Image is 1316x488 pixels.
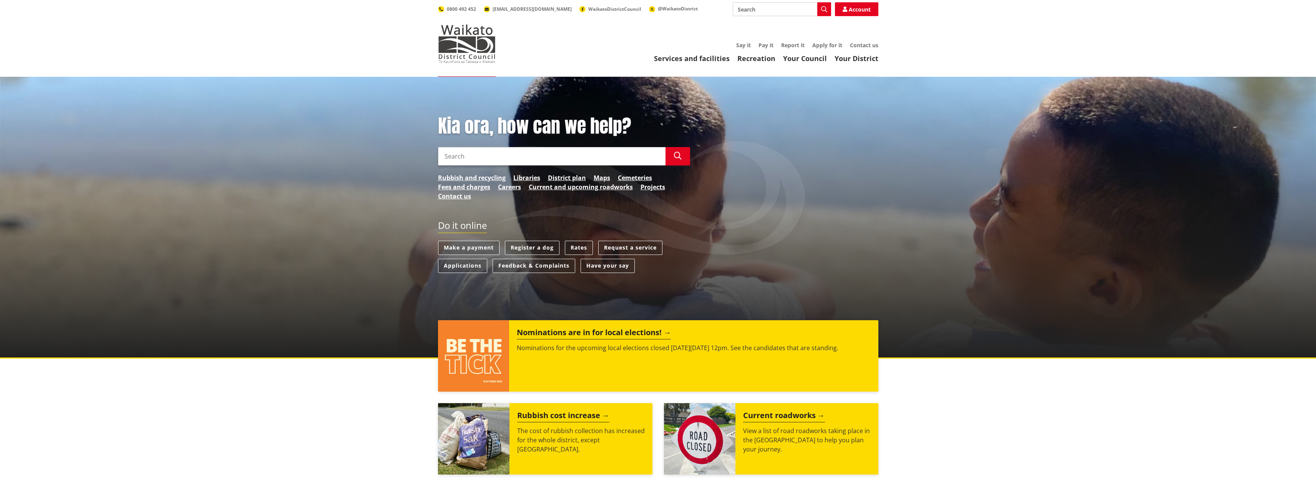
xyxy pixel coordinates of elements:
a: Careers [498,182,521,192]
a: Make a payment [438,241,500,255]
a: Nominations are in for local elections! Nominations for the upcoming local elections closed [DATE... [438,320,878,392]
h2: Rubbish cost increase [517,411,609,422]
a: Account [835,2,878,16]
span: WaikatoDistrictCouncil [588,6,641,12]
p: View a list of road roadworks taking place in the [GEOGRAPHIC_DATA] to help you plan your journey. [743,426,871,454]
a: Cemeteries [618,173,652,182]
a: Services and facilities [654,54,730,63]
h1: Kia ora, how can we help? [438,115,690,137]
a: Pay it [758,41,773,49]
input: Search input [438,147,665,165]
h2: Current roadworks [743,411,825,422]
a: Projects [641,182,665,192]
p: Nominations for the upcoming local elections closed [DATE][DATE] 12pm. See the candidates that ar... [517,343,870,352]
a: @WaikatoDistrict [649,5,698,12]
h2: Nominations are in for local elections! [517,328,671,339]
a: Report it [781,41,805,49]
img: Waikato District Council - Te Kaunihera aa Takiwaa o Waikato [438,25,496,63]
a: Current roadworks View a list of road roadworks taking place in the [GEOGRAPHIC_DATA] to help you... [664,403,878,475]
span: 0800 492 452 [447,6,476,12]
a: Applications [438,259,487,273]
a: Maps [594,173,610,182]
a: Libraries [513,173,540,182]
a: Fees and charges [438,182,490,192]
a: Have your say [581,259,635,273]
a: Rubbish bags with sticker Rubbish cost increase The cost of rubbish collection has increased for ... [438,403,652,475]
a: Rates [565,241,593,255]
a: Register a dog [505,241,559,255]
a: [EMAIL_ADDRESS][DOMAIN_NAME] [484,6,572,12]
img: Rubbish bags with sticker [438,403,509,475]
a: WaikatoDistrictCouncil [579,6,641,12]
img: Road closed sign [664,403,735,475]
span: @WaikatoDistrict [658,5,698,12]
a: District plan [548,173,586,182]
a: Your Council [783,54,827,63]
a: Contact us [850,41,878,49]
p: The cost of rubbish collection has increased for the whole district, except [GEOGRAPHIC_DATA]. [517,426,645,454]
a: Rubbish and recycling [438,173,506,182]
a: Your District [835,54,878,63]
a: Say it [736,41,751,49]
a: Current and upcoming roadworks [529,182,633,192]
img: ELECTIONS 2025 (15) [438,320,509,392]
a: 0800 492 452 [438,6,476,12]
a: Apply for it [812,41,842,49]
span: [EMAIL_ADDRESS][DOMAIN_NAME] [493,6,572,12]
input: Search input [733,2,831,16]
a: Recreation [737,54,775,63]
a: Contact us [438,192,471,201]
a: Feedback & Complaints [493,259,575,273]
h2: Do it online [438,220,487,233]
a: Request a service [598,241,662,255]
